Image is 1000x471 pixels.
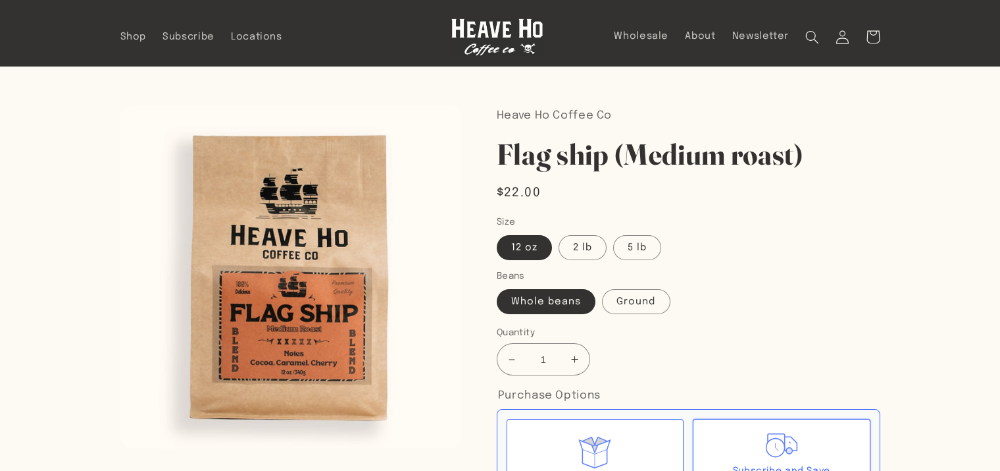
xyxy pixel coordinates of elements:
[497,235,552,260] label: 12 oz
[497,106,880,126] p: Heave Ho Coffee Co
[797,22,828,52] summary: Search
[677,22,724,51] a: About
[497,136,880,173] h1: Flag ship (Medium roast)
[120,106,463,449] media-gallery: Gallery Viewer
[613,235,661,260] label: 5 lb
[497,184,541,202] span: $22.00
[614,30,668,43] span: Wholesale
[222,22,290,51] a: Locations
[497,289,596,314] label: Whole beans
[112,22,155,51] a: Shop
[497,326,753,339] label: Quantity
[120,31,147,43] span: Shop
[451,18,543,56] img: Heave Ho Coffee Co
[559,235,607,260] label: 2 lb
[231,31,282,43] span: Locations
[497,386,602,406] legend: Purchase Options
[602,289,670,314] label: Ground
[155,22,223,51] a: Subscribe
[497,215,517,229] legend: Size
[732,30,789,43] span: Newsletter
[724,22,797,51] a: Newsletter
[162,31,214,43] span: Subscribe
[497,269,526,283] legend: Beans
[606,22,677,51] a: Wholesale
[685,30,715,43] span: About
